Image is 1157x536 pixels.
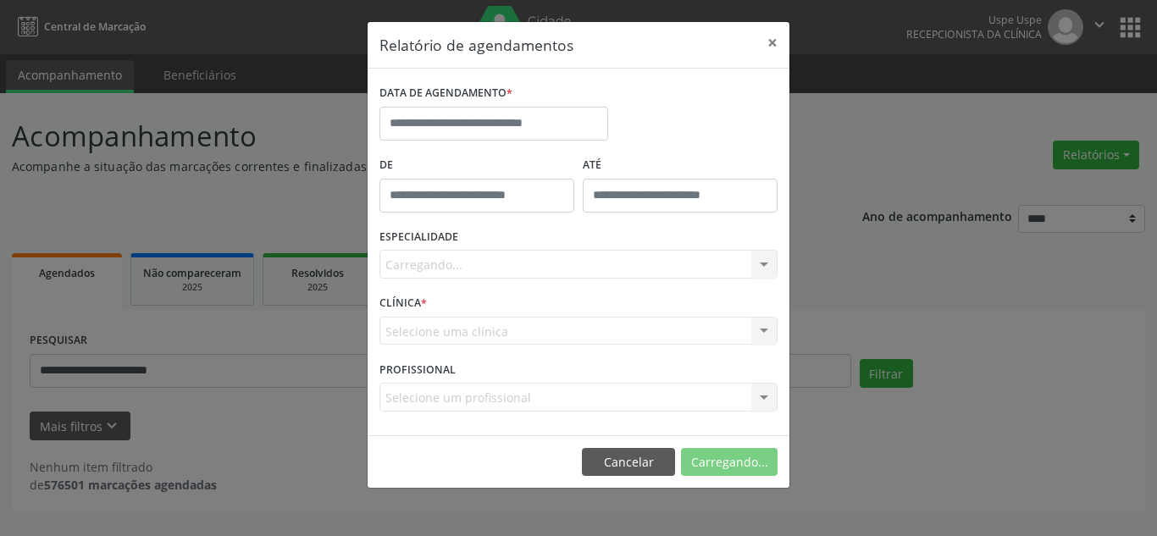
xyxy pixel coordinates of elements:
[379,356,456,383] label: PROFISSIONAL
[379,80,512,107] label: DATA DE AGENDAMENTO
[583,152,778,179] label: ATÉ
[379,290,427,317] label: CLÍNICA
[681,448,778,477] button: Carregando...
[756,22,789,64] button: Close
[379,224,458,251] label: ESPECIALIDADE
[582,448,675,477] button: Cancelar
[379,34,573,56] h5: Relatório de agendamentos
[379,152,574,179] label: De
